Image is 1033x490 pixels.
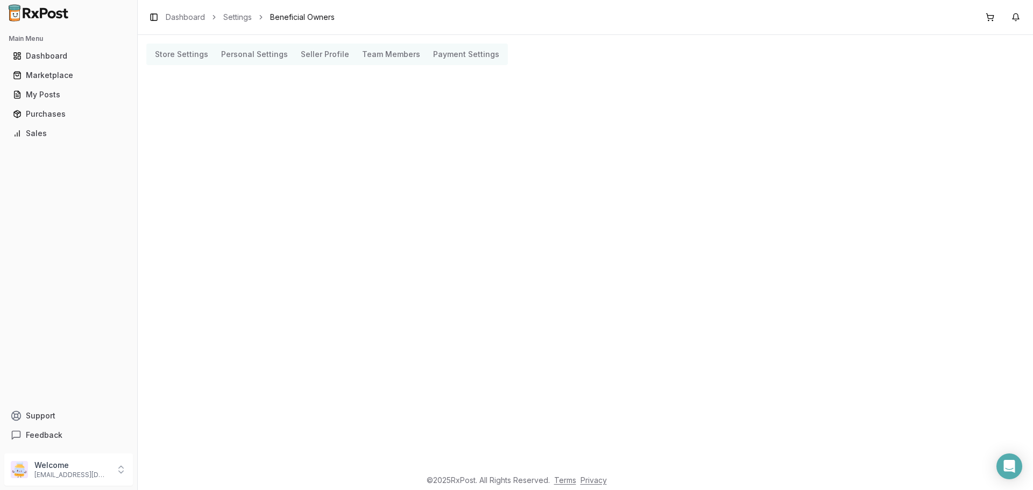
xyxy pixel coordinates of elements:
[554,475,576,485] a: Terms
[148,46,215,63] button: Store Settings
[13,70,124,81] div: Marketplace
[223,12,252,23] a: Settings
[356,46,427,63] button: Team Members
[9,124,129,143] a: Sales
[4,86,133,103] button: My Posts
[581,475,607,485] a: Privacy
[9,34,129,43] h2: Main Menu
[11,461,28,478] img: User avatar
[215,46,294,63] button: Personal Settings
[26,430,62,441] span: Feedback
[34,460,109,471] p: Welcome
[4,125,133,142] button: Sales
[9,85,129,104] a: My Posts
[13,89,124,100] div: My Posts
[270,12,335,23] span: Beneficial Owners
[4,47,133,65] button: Dashboard
[4,105,133,123] button: Purchases
[4,4,73,22] img: RxPost Logo
[9,104,129,124] a: Purchases
[166,12,205,23] a: Dashboard
[9,66,129,85] a: Marketplace
[996,453,1022,479] div: Open Intercom Messenger
[427,46,506,63] button: Payment Settings
[294,46,356,63] button: Seller Profile
[4,406,133,425] button: Support
[4,67,133,84] button: Marketplace
[13,109,124,119] div: Purchases
[34,471,109,479] p: [EMAIL_ADDRESS][DOMAIN_NAME]
[13,51,124,61] div: Dashboard
[166,12,335,23] nav: breadcrumb
[9,46,129,66] a: Dashboard
[4,425,133,445] button: Feedback
[13,128,124,139] div: Sales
